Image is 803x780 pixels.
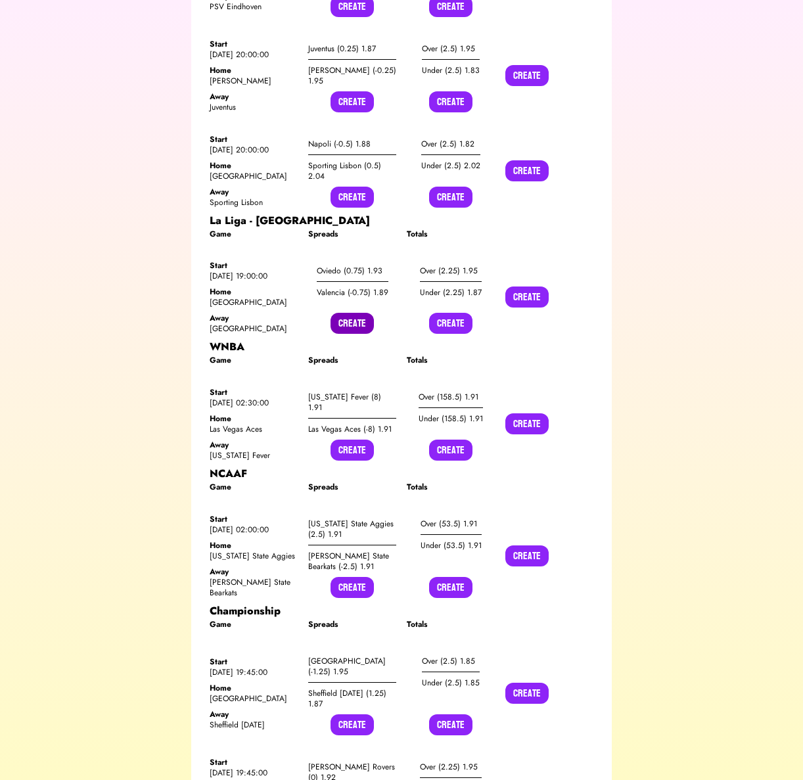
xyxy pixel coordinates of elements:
[210,619,298,630] div: Game
[210,134,298,145] div: Start
[419,386,483,408] div: Over (158.5) 1.91
[210,229,298,239] div: Game
[505,65,549,86] button: Create
[308,651,396,683] div: [GEOGRAPHIC_DATA] (-1.25) 1.95
[210,683,298,693] div: Home
[429,187,472,208] button: Create
[429,714,472,735] button: Create
[210,1,298,12] div: PSV Eindhoven
[331,187,374,208] button: Create
[210,551,298,561] div: [US_STATE] State Aggies
[505,160,549,181] button: Create
[419,408,483,429] div: Under (158.5) 1.91
[210,271,298,281] div: [DATE] 19:00:00
[210,413,298,424] div: Home
[308,513,396,545] div: [US_STATE] State Aggies (2.5) 1.91
[421,535,482,556] div: Under (53.5) 1.91
[317,260,388,282] div: Oviedo (0.75) 1.93
[505,287,549,308] button: Create
[210,768,298,778] div: [DATE] 19:45:00
[210,667,298,677] div: [DATE] 19:45:00
[422,60,480,81] div: Under (2.5) 1.83
[210,313,298,323] div: Away
[331,440,374,461] button: Create
[331,714,374,735] button: Create
[407,619,495,630] div: Totals
[308,482,396,492] div: Spreads
[317,282,388,303] div: Valencia (-0.75) 1.89
[210,424,298,434] div: Las Vegas Aces
[407,482,495,492] div: Totals
[210,197,298,208] div: Sporting Lisbon
[429,91,472,112] button: Create
[210,355,298,365] div: Game
[407,229,495,239] div: Totals
[210,720,298,730] div: Sheffield [DATE]
[308,60,396,91] div: [PERSON_NAME] (-0.25) 1.95
[331,313,374,334] button: Create
[308,683,396,714] div: Sheffield [DATE] (1.25) 1.87
[210,482,298,492] div: Game
[421,513,482,535] div: Over (53.5) 1.91
[429,577,472,598] button: Create
[420,282,482,303] div: Under (2.25) 1.87
[210,440,298,450] div: Away
[422,38,480,60] div: Over (2.5) 1.95
[308,386,396,419] div: [US_STATE] Fever (8) 1.91
[210,297,298,308] div: [GEOGRAPHIC_DATA]
[210,171,298,181] div: [GEOGRAPHIC_DATA]
[210,577,298,598] div: [PERSON_NAME] State Bearkats
[210,540,298,551] div: Home
[308,619,396,630] div: Spreads
[308,419,396,440] div: Las Vegas Aces (-8) 1.91
[422,651,480,672] div: Over (2.5) 1.85
[210,466,593,482] div: NCAAF
[420,756,482,778] div: Over (2.25) 1.95
[210,76,298,86] div: [PERSON_NAME]
[210,450,298,461] div: [US_STATE] Fever
[505,683,549,704] button: Create
[210,387,298,398] div: Start
[308,38,396,60] div: Juventus (0.25) 1.87
[308,155,396,187] div: Sporting Lisbon (0.5) 2.04
[407,355,495,365] div: Totals
[210,213,593,229] div: La Liga - [GEOGRAPHIC_DATA]
[210,145,298,155] div: [DATE] 20:00:00
[210,287,298,297] div: Home
[210,339,593,355] div: WNBA
[331,577,374,598] button: Create
[422,672,480,693] div: Under (2.5) 1.85
[210,693,298,704] div: [GEOGRAPHIC_DATA]
[210,102,298,112] div: Juventus
[210,398,298,408] div: [DATE] 02:30:00
[210,49,298,60] div: [DATE] 20:00:00
[421,155,480,176] div: Under (2.5) 2.02
[210,39,298,49] div: Start
[420,260,482,282] div: Over (2.25) 1.95
[331,91,374,112] button: Create
[210,187,298,197] div: Away
[505,413,549,434] button: Create
[210,603,593,619] div: Championship
[210,514,298,524] div: Start
[210,65,298,76] div: Home
[421,133,480,155] div: Over (2.5) 1.82
[505,545,549,566] button: Create
[210,566,298,577] div: Away
[210,524,298,535] div: [DATE] 02:00:00
[308,229,396,239] div: Spreads
[210,709,298,720] div: Away
[308,545,396,577] div: [PERSON_NAME] State Bearkats (-2.5) 1.91
[210,656,298,667] div: Start
[210,260,298,271] div: Start
[308,133,396,155] div: Napoli (-0.5) 1.88
[210,323,298,334] div: [GEOGRAPHIC_DATA]
[429,313,472,334] button: Create
[308,355,396,365] div: Spreads
[210,160,298,171] div: Home
[210,91,298,102] div: Away
[210,757,298,768] div: Start
[429,440,472,461] button: Create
